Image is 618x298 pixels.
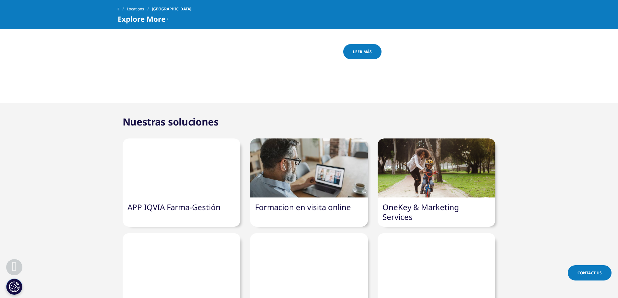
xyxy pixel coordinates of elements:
span: Contact Us [577,270,602,276]
a: APP IQVIA Farma-Gestión [127,202,221,212]
a: Locations [127,3,152,15]
h2: Nuestras soluciones [123,115,219,128]
a: Leer más [343,44,382,59]
button: Configuració de les galetes [6,279,22,295]
a: Contact Us [568,265,612,280]
span: Explore More [118,15,165,23]
span: Leer más [353,49,372,54]
a: Formacion en visita online [255,202,351,212]
span: [GEOGRAPHIC_DATA] [152,3,191,15]
a: OneKey & Marketing Services [382,202,459,222]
